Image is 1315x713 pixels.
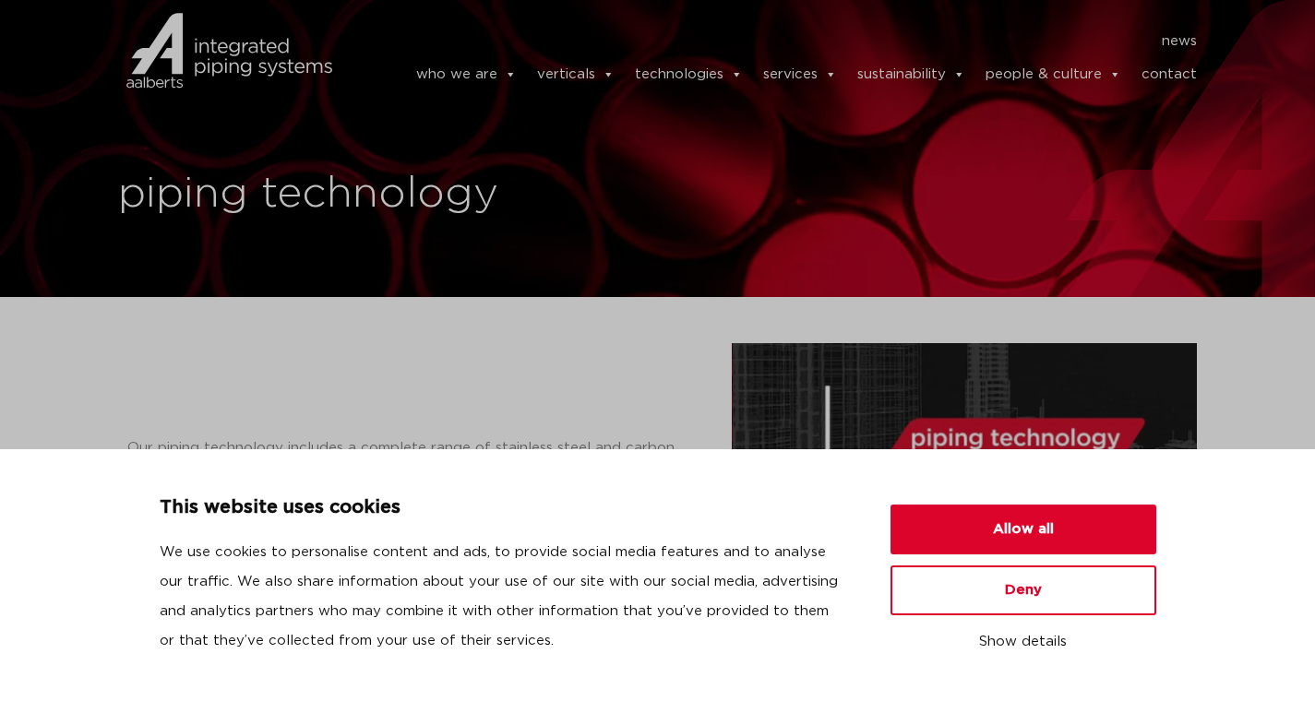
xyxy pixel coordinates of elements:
[1142,56,1197,93] a: contact
[160,538,846,656] p: We use cookies to personalise content and ads, to provide social media features and to analyse ou...
[891,626,1156,658] button: Show details
[763,56,837,93] a: services
[986,56,1121,93] a: people & culture
[857,56,965,93] a: sustainability
[891,505,1156,554] button: Allow all
[891,565,1156,615] button: Deny
[537,56,615,93] a: verticals
[127,434,695,493] p: Our piping technology includes a complete range of stainless steel and carbon tubes in sizes rang...
[118,165,649,224] h1: piping technology
[416,56,517,93] a: who we are
[160,493,846,523] p: This website uses cookies
[1162,27,1197,56] a: news
[360,27,1198,56] nav: Menu
[635,56,743,93] a: technologies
